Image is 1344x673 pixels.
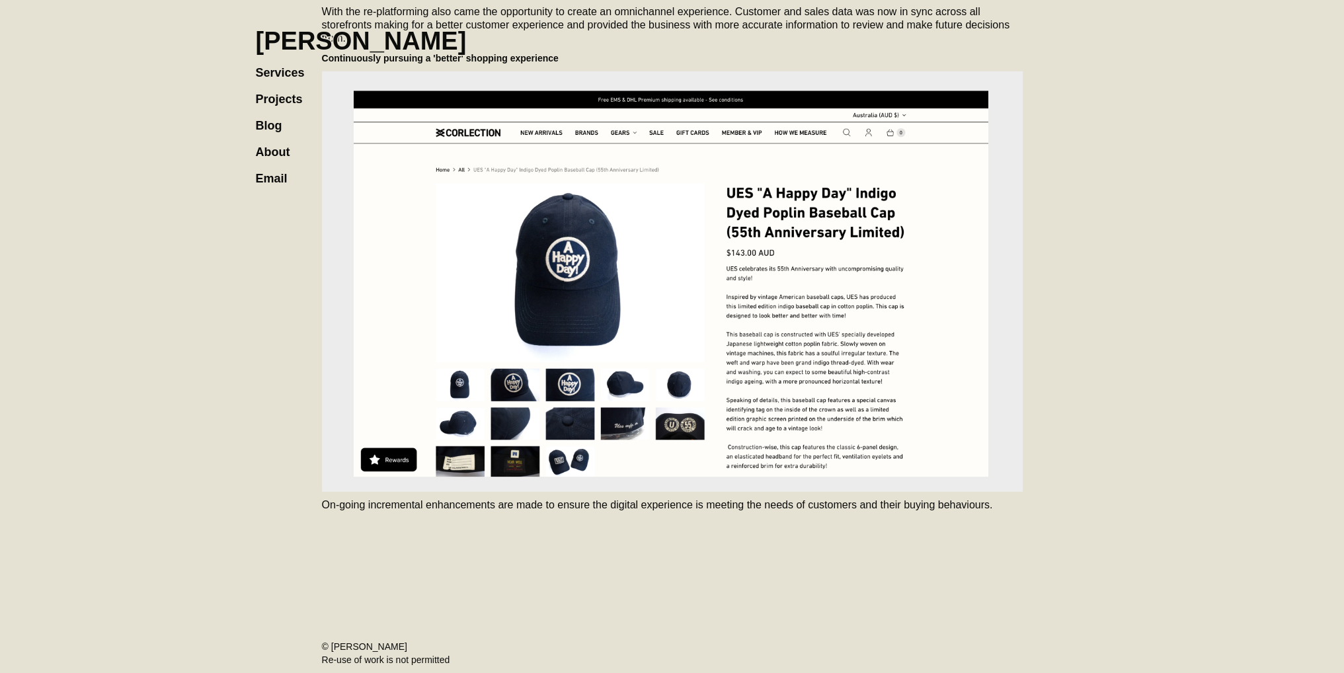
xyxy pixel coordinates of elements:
[256,26,467,56] h1: [PERSON_NAME]
[256,159,301,185] a: Email
[256,79,316,106] a: Projects
[256,13,467,56] a: home
[322,52,1023,65] h5: Continuously pursuing a 'better' shopping experience
[256,106,296,132] a: Blog
[256,132,303,159] a: About
[322,498,1023,512] p: On-going incremental enhancements are made to ensure the digital experience is meeting the needs ...
[322,640,1023,666] div: © [PERSON_NAME] Re-use of work is not permitted
[322,518,1023,532] p: ‍
[322,5,1023,45] p: With the re-platforming also came the opportunity to create an omnichannel experience. Customer a...
[322,538,1023,551] p: ‍
[256,53,318,79] a: Services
